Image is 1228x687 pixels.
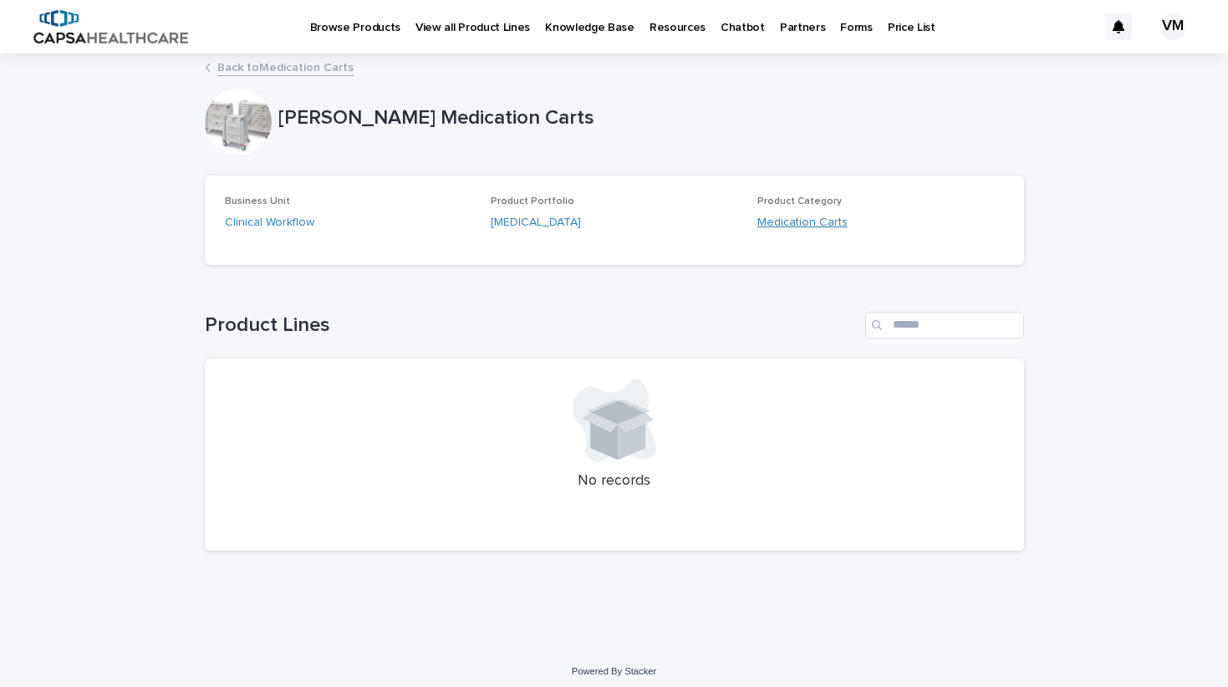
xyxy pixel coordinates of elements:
input: Search [865,312,1024,338]
span: Product Category [757,196,842,206]
a: Clinical Workflow [225,214,314,232]
h1: Product Lines [205,313,859,338]
a: Medication Carts [757,214,848,232]
p: [PERSON_NAME] Medication Carts [278,106,1017,130]
a: [MEDICAL_DATA] [491,214,581,232]
a: Powered By Stacker [572,666,656,676]
span: Product Portfolio [491,196,574,206]
p: No records [225,472,1004,491]
a: Back toMedication Carts [217,57,354,76]
span: Business Unit [225,196,290,206]
img: B5p4sRfuTuC72oLToeu7 [33,10,188,43]
div: VM [1159,13,1186,40]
